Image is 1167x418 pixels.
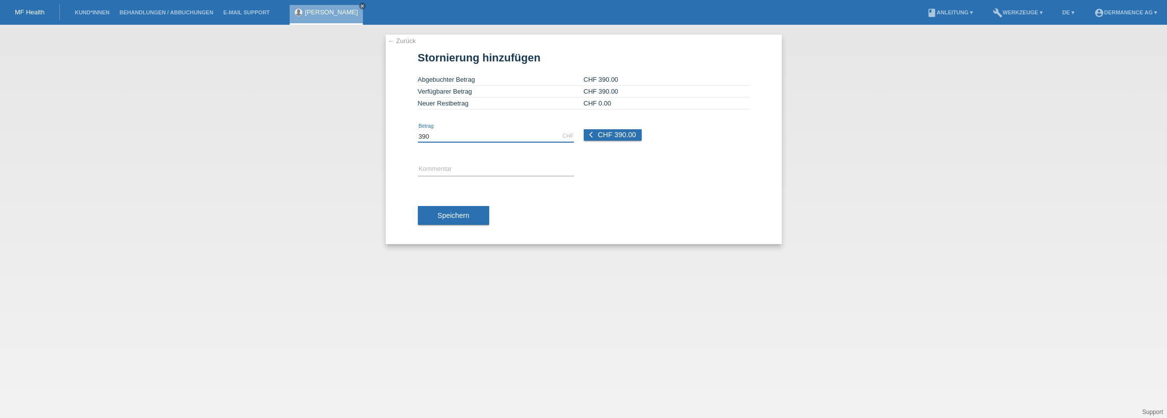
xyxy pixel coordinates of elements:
a: account_circleDermanence AG ▾ [1089,9,1162,15]
td: Verfügbarer Betrag [418,86,584,98]
a: bookAnleitung ▾ [922,9,978,15]
span: CHF 0.00 [584,100,611,107]
span: CHF 390.00 [584,88,618,95]
a: DE ▾ [1058,9,1079,15]
div: CHF [562,133,574,139]
a: buildWerkzeuge ▾ [988,9,1048,15]
a: ← Zurück [388,37,416,45]
a: MF Health [15,8,45,16]
a: close [359,2,366,9]
a: Support [1142,409,1163,416]
a: E-Mail Support [218,9,275,15]
h1: Stornierung hinzufügen [418,52,750,64]
button: arrow_back_ios CHF 390.00 [584,129,642,141]
button: Speichern [418,206,489,225]
td: Neuer Restbetrag [418,98,584,109]
i: book [927,8,937,18]
span: CHF 390.00 [598,131,636,139]
i: account_circle [1094,8,1104,18]
a: [PERSON_NAME] [305,8,358,16]
i: build [993,8,1003,18]
i: arrow_back_ios [589,131,596,138]
span: Speichern [438,211,469,219]
i: close [360,3,365,8]
td: Abgebuchter Betrag [418,74,584,86]
a: Behandlungen / Abbuchungen [114,9,218,15]
span: CHF 390.00 [584,76,618,83]
a: Kund*innen [70,9,114,15]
